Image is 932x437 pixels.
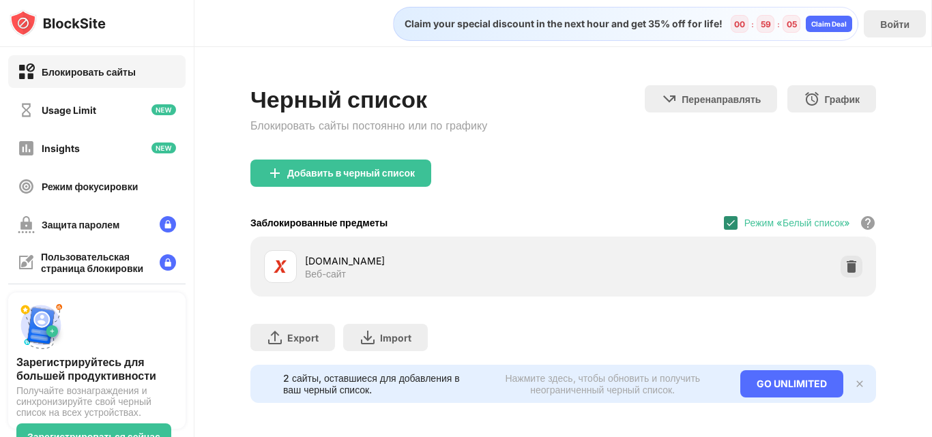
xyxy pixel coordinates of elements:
[18,216,35,233] img: password-protection-off.svg
[287,168,415,179] div: Добавить в черный список
[854,378,865,389] img: x-button.svg
[761,19,771,29] div: 59
[250,119,487,132] div: Блокировать сайты постоянно или по графику
[16,355,177,382] div: Зарегистрируйтесь для большей продуктивности
[18,140,35,157] img: insights-off.svg
[880,18,909,30] div: Войти
[740,370,843,397] div: GO UNLIMITED
[16,385,177,418] div: Получайте вознаграждения и синхронизируйте свой черный список на всех устройствах.
[42,104,96,116] div: Usage Limit
[682,93,761,105] div: Перенаправлять
[42,142,80,154] div: Insights
[42,66,136,78] div: Блокировать сайты
[725,217,736,228] img: check.svg
[18,102,35,119] img: time-usage-off.svg
[787,19,797,29] div: 05
[824,93,860,105] div: График
[744,217,850,228] div: Режим «Белый список»
[10,10,106,37] img: logo-blocksite.svg
[748,16,757,32] div: :
[42,219,119,230] div: Защита паролем
[283,372,474,395] div: 2 сайты, оставшиеся для добавления в ваш черный список.
[18,178,35,195] img: focus-off.svg
[160,216,176,232] img: lock-menu.svg
[811,20,847,28] div: Claim Deal
[160,254,176,271] img: lock-menu.svg
[250,85,487,113] div: Черный список
[774,16,783,32] div: :
[482,372,725,395] div: Нажмите здесь, чтобы обновить и получить неограниченный черный список.
[41,251,149,274] div: Пользовательская страница блокировки
[287,332,319,344] div: Export
[305,254,564,268] div: [DOMAIN_NAME]
[250,217,388,228] div: Заблокированные предметы
[18,63,35,80] img: block-on.svg
[16,301,65,350] img: push-signup.svg
[272,258,289,275] img: favicons
[42,181,138,192] div: Режим фокусировки
[151,142,176,153] img: new-icon.svg
[380,332,411,344] div: Import
[396,18,723,30] div: Claim your special discount in the next hour and get 35% off for life!
[151,104,176,115] img: new-icon.svg
[305,268,346,280] div: Веб-сайт
[734,19,745,29] div: 00
[18,254,34,271] img: customize-block-page-off.svg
